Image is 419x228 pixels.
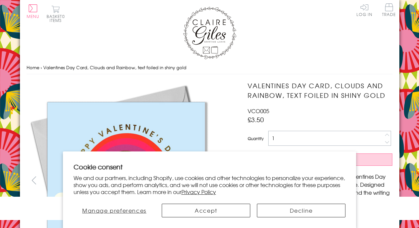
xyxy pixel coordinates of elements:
h2: Cookie consent [74,162,345,171]
span: £3.50 [248,115,264,124]
label: Quantity [248,135,264,141]
button: Decline [257,204,345,217]
span: Trade [382,3,396,16]
h1: Valentines Day Card, Clouds and Rainbow, text foiled in shiny gold [248,81,392,100]
img: Claire Giles Greetings Cards [183,7,236,59]
span: › [41,64,42,71]
span: Menu [27,13,40,19]
a: Log In [356,3,372,16]
a: Home [27,64,39,71]
button: Menu [27,4,40,18]
span: Manage preferences [82,206,146,214]
a: Privacy Policy [181,188,216,196]
span: VCO005 [248,107,269,115]
span: 0 items [50,13,65,23]
button: Manage preferences [74,204,155,217]
button: prev [27,173,42,188]
a: Trade [382,3,396,18]
button: Basket0 items [47,5,65,22]
span: Valentines Day Card, Clouds and Rainbow, text foiled in shiny gold [43,64,186,71]
button: Accept [162,204,250,217]
p: We and our partners, including Shopify, use cookies and other technologies to personalize your ex... [74,174,345,195]
nav: breadcrumbs [27,61,393,75]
